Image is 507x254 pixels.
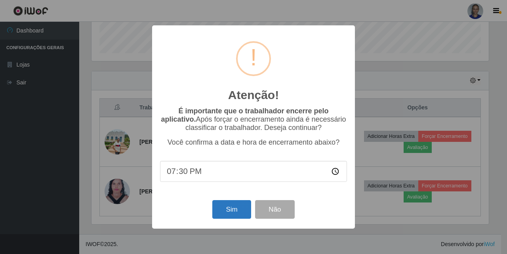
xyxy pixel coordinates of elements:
[255,200,294,219] button: Não
[212,200,251,219] button: Sim
[161,107,328,123] b: É importante que o trabalhador encerre pelo aplicativo.
[160,138,347,147] p: Você confirma a data e hora de encerramento abaixo?
[228,88,279,102] h2: Atenção!
[160,107,347,132] p: Após forçar o encerramento ainda é necessário classificar o trabalhador. Deseja continuar?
